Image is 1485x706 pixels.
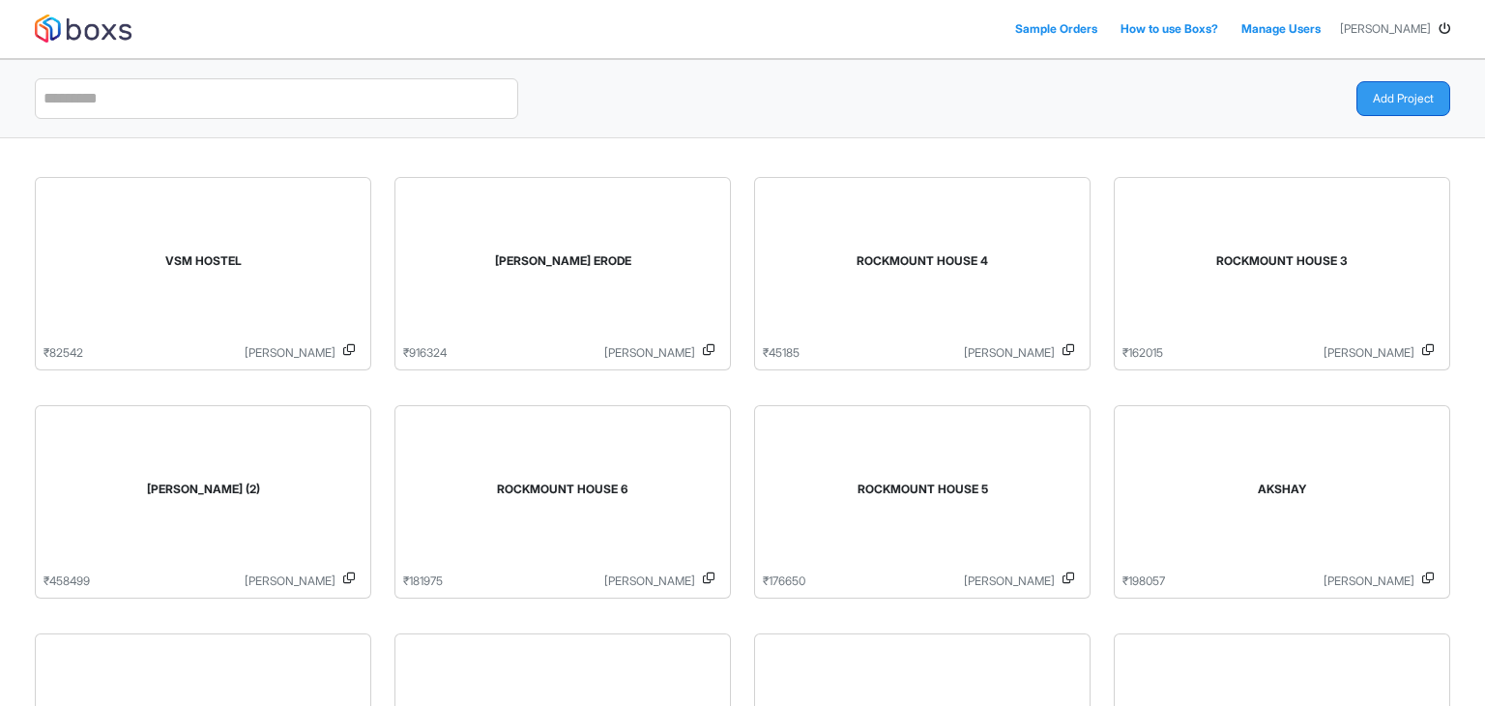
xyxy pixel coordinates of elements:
[403,344,447,362] p: ₹ 916324
[1163,344,1414,362] p: [PERSON_NAME]
[403,573,443,590] p: ₹ 181975
[1356,81,1450,116] button: Add Project
[1237,16,1325,42] a: Manage Users
[1114,177,1450,370] a: ROCKMOUNT HOUSE 3₹162015[PERSON_NAME]
[35,177,371,370] a: VSM HOSTEL₹82542[PERSON_NAME]
[59,481,347,498] div: ATHISH (2)
[1122,344,1163,362] p: ₹ 162015
[59,252,347,270] div: VSM HOSTEL
[83,344,335,362] p: [PERSON_NAME]
[394,177,731,370] a: [PERSON_NAME] ERODE₹916324[PERSON_NAME]
[754,177,1091,370] a: ROCKMOUNT HOUSE 4₹45185[PERSON_NAME]
[394,405,731,599] a: ROCKMOUNT HOUSE 6₹181975[PERSON_NAME]
[763,573,805,590] p: ₹ 176650
[1117,16,1222,42] a: How to use Boxs?
[90,573,335,590] p: [PERSON_NAME]
[805,573,1055,590] p: [PERSON_NAME]
[800,344,1055,362] p: [PERSON_NAME]
[778,252,1066,270] div: ROCKMOUNT HOUSE 4
[419,481,707,498] div: ROCKMOUNT HOUSE 6
[35,15,131,43] img: logo
[1114,405,1450,599] a: AKSHAY₹198057[PERSON_NAME]
[754,405,1091,599] a: ROCKMOUNT HOUSE 5₹176650[PERSON_NAME]
[35,405,371,599] a: [PERSON_NAME] (2)₹458499[PERSON_NAME]
[44,573,90,590] p: ₹ 458499
[419,252,707,270] div: KALIANNAN ERODE
[447,344,695,362] p: [PERSON_NAME]
[763,344,800,362] p: ₹ 45185
[1122,573,1165,590] p: ₹ 198057
[1138,481,1426,498] div: AKSHAY
[1011,16,1101,42] a: Sample Orders
[1138,252,1426,270] div: ROCKMOUNT HOUSE 3
[1340,20,1431,38] span: [PERSON_NAME]
[1165,573,1414,590] p: [PERSON_NAME]
[778,481,1066,498] div: ROCKMOUNT HOUSE 5
[443,573,695,590] p: [PERSON_NAME]
[44,344,83,362] p: ₹ 82542
[1439,23,1450,35] i: Log Out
